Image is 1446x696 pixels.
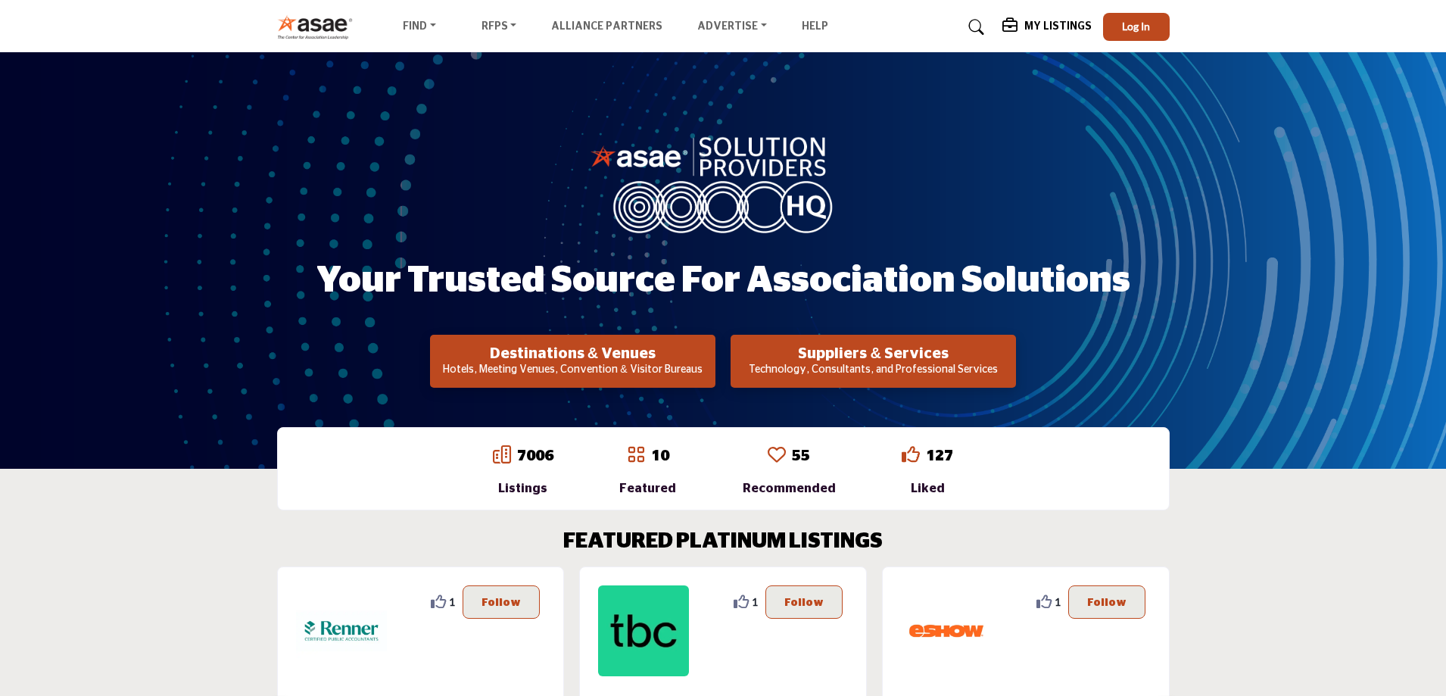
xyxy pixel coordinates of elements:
[591,133,855,233] img: image
[1002,18,1092,36] div: My Listings
[902,445,920,463] i: Go to Liked
[296,585,387,676] img: Renner and Company CPA PC
[316,257,1130,304] h1: Your Trusted Source for Association Solutions
[731,335,1016,388] button: Suppliers & Services Technology, Consultants, and Professional Services
[902,479,953,498] div: Liked
[954,15,994,39] a: Search
[792,448,810,463] a: 55
[768,445,786,467] a: Go to Recommended
[435,363,711,378] p: Hotels, Meeting Venues, Convention & Visitor Bureaus
[1068,585,1145,619] button: Follow
[471,17,528,38] a: RFPs
[392,17,447,38] a: Find
[651,448,669,463] a: 10
[735,345,1011,363] h2: Suppliers & Services
[619,479,676,498] div: Featured
[493,479,553,498] div: Listings
[463,585,540,619] button: Follow
[598,585,689,676] img: The Brand Consultancy
[551,21,662,32] a: Alliance Partners
[743,479,836,498] div: Recommended
[563,529,883,555] h2: FEATURED PLATINUM LISTINGS
[752,594,758,610] span: 1
[1122,20,1150,33] span: Log In
[735,363,1011,378] p: Technology, Consultants, and Professional Services
[687,17,778,38] a: Advertise
[517,448,553,463] a: 7006
[627,445,645,467] a: Go to Featured
[430,335,715,388] button: Destinations & Venues Hotels, Meeting Venues, Convention & Visitor Bureaus
[802,21,828,32] a: Help
[1024,20,1092,33] h5: My Listings
[1055,594,1061,610] span: 1
[926,448,953,463] a: 127
[901,585,992,676] img: eShow
[449,594,455,610] span: 1
[435,345,711,363] h2: Destinations & Venues
[1103,13,1170,41] button: Log In
[277,14,361,39] img: Site Logo
[481,594,521,610] p: Follow
[765,585,843,619] button: Follow
[1087,594,1127,610] p: Follow
[784,594,824,610] p: Follow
